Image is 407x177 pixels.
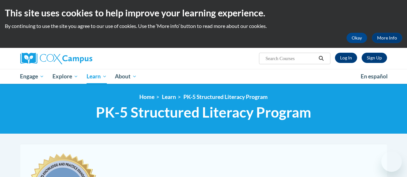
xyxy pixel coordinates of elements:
h2: This site uses cookies to help improve your learning experience. [5,6,402,19]
button: Search [316,55,326,62]
iframe: Button to launch messaging window [381,151,402,172]
a: PK-5 Structured Literacy Program [183,93,268,100]
a: Learn [162,93,176,100]
a: Engage [16,69,49,84]
a: About [111,69,141,84]
span: En español [361,73,388,80]
span: Engage [20,73,44,80]
a: Learn [82,69,111,84]
p: By continuing to use the site you agree to our use of cookies. Use the ‘More info’ button to read... [5,22,402,30]
a: More Info [372,33,402,43]
a: Cox Campus [20,53,136,64]
a: Log In [335,53,357,63]
span: Explore [52,73,78,80]
input: Search Courses [265,55,316,62]
span: Learn [87,73,107,80]
img: Cox Campus [20,53,92,64]
a: Register [362,53,387,63]
button: Okay [347,33,367,43]
a: Explore [48,69,82,84]
a: En español [356,70,392,83]
div: Main menu [15,69,392,84]
span: PK-5 Structured Literacy Program [96,104,311,121]
a: Home [139,93,154,100]
span: About [115,73,137,80]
